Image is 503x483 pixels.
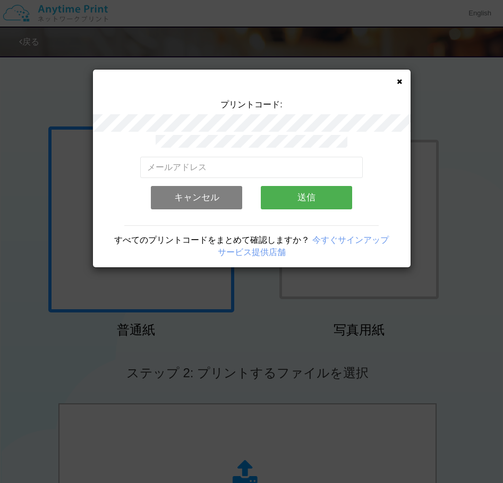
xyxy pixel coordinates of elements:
button: 送信 [261,186,352,209]
input: メールアドレス [140,157,363,178]
span: プリントコード: [220,100,282,109]
a: 今すぐサインアップ [312,235,389,244]
span: すべてのプリントコードをまとめて確認しますか？ [114,235,310,244]
button: キャンセル [151,186,242,209]
a: サービス提供店舗 [218,248,286,257]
